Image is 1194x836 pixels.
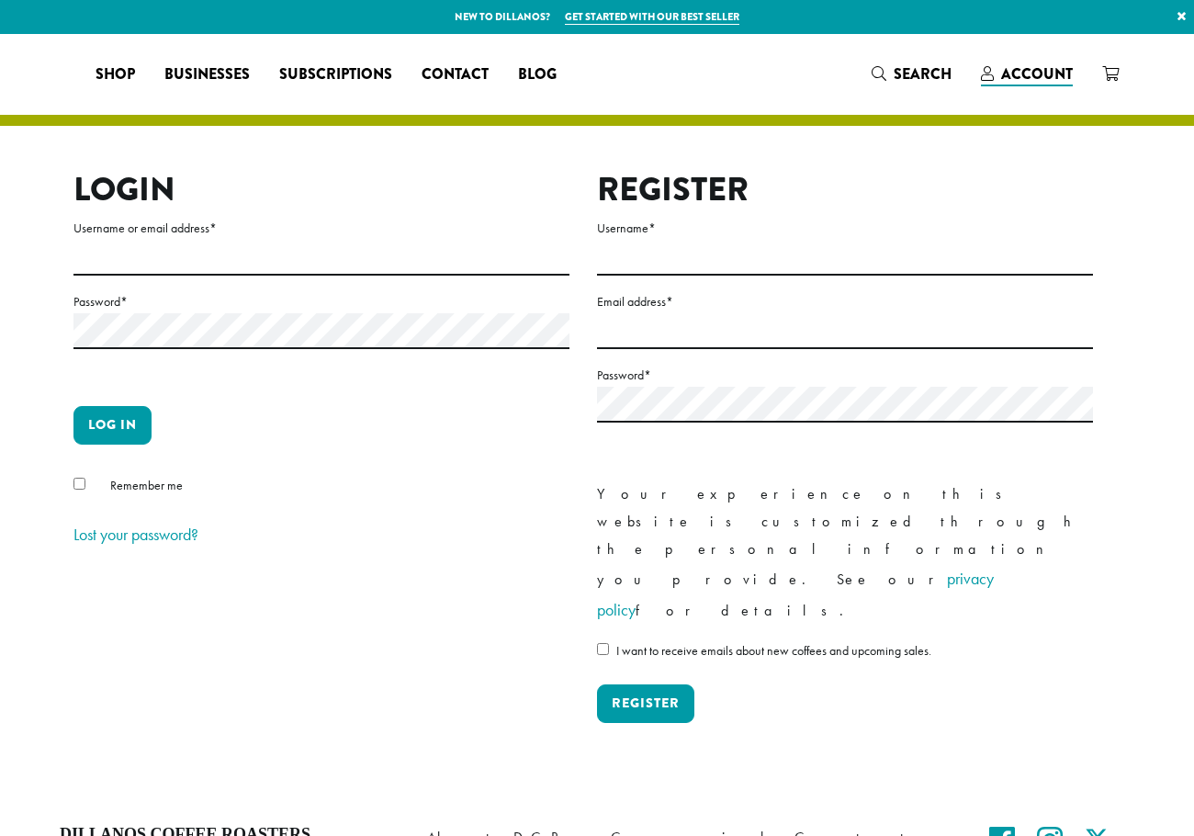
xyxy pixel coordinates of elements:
h2: Login [73,170,569,209]
label: Email address [597,290,1093,313]
span: Businesses [164,63,250,86]
span: Subscriptions [279,63,392,86]
a: Get started with our best seller [565,9,739,25]
label: Password [597,364,1093,387]
span: Account [1001,63,1073,85]
h2: Register [597,170,1093,209]
span: Contact [422,63,489,86]
span: Blog [518,63,557,86]
span: Search [894,63,952,85]
button: Register [597,684,694,723]
span: Remember me [110,477,183,493]
input: I want to receive emails about new coffees and upcoming sales. [597,643,609,655]
a: Shop [81,60,150,89]
label: Username or email address [73,217,569,240]
label: Username [597,217,1093,240]
a: privacy policy [597,568,994,620]
label: Password [73,290,569,313]
button: Log in [73,406,152,445]
p: Your experience on this website is customized through the personal information you provide. See o... [597,480,1093,626]
span: Shop [96,63,135,86]
span: I want to receive emails about new coffees and upcoming sales. [616,642,931,659]
a: Search [857,59,966,89]
a: Lost your password? [73,524,198,545]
